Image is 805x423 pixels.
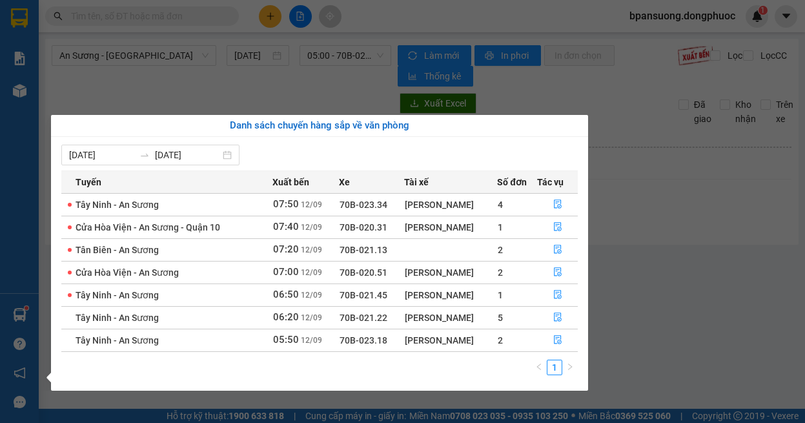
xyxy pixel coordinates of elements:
span: 70B-023.34 [340,200,387,210]
input: Đến ngày [155,148,220,162]
span: 2 [498,267,503,278]
span: left [535,363,543,371]
span: 07:40 [273,221,299,232]
span: 70B-021.45 [340,290,387,300]
span: swap-right [139,150,150,160]
span: 70B-020.31 [340,222,387,232]
span: 06:20 [273,311,299,323]
button: file-done [538,262,578,283]
input: Từ ngày [69,148,134,162]
span: 12/09 [301,291,322,300]
div: [PERSON_NAME] [405,265,496,280]
span: 12/09 [301,200,322,209]
div: [PERSON_NAME] [405,220,496,234]
span: 2 [498,335,503,346]
div: [PERSON_NAME] [405,311,496,325]
li: Previous Page [531,360,547,375]
button: file-done [538,217,578,238]
span: Tây Ninh - An Sương [76,290,159,300]
span: Tác vụ [537,175,564,189]
span: file-done [553,245,562,255]
li: 1 [547,360,562,375]
div: [PERSON_NAME] [405,288,496,302]
button: file-done [538,240,578,260]
span: 5 [498,313,503,323]
button: file-done [538,194,578,215]
span: file-done [553,313,562,323]
span: 70B-023.18 [340,335,387,346]
span: Tây Ninh - An Sương [76,313,159,323]
span: 07:50 [273,198,299,210]
span: Cửa Hòa Viện - An Sương [76,267,179,278]
span: Tài xế [404,175,429,189]
button: file-done [538,285,578,305]
span: file-done [553,200,562,210]
span: 70B-021.13 [340,245,387,255]
button: file-done [538,307,578,328]
span: 1 [498,290,503,300]
span: 07:20 [273,243,299,255]
li: Next Page [562,360,578,375]
span: Tuyến [76,175,101,189]
div: [PERSON_NAME] [405,333,496,347]
span: Cửa Hòa Viện - An Sương - Quận 10 [76,222,220,232]
span: file-done [553,335,562,346]
span: file-done [553,222,562,232]
span: 1 [498,222,503,232]
span: 06:50 [273,289,299,300]
span: to [139,150,150,160]
span: Tây Ninh - An Sương [76,200,159,210]
span: right [566,363,574,371]
span: 12/09 [301,268,322,277]
span: file-done [553,267,562,278]
span: 70B-021.22 [340,313,387,323]
span: 12/09 [301,245,322,254]
span: Tây Ninh - An Sương [76,335,159,346]
button: right [562,360,578,375]
span: Xuất bến [272,175,309,189]
span: 4 [498,200,503,210]
div: Danh sách chuyến hàng sắp về văn phòng [61,118,578,134]
span: 12/09 [301,313,322,322]
span: 2 [498,245,503,255]
div: [PERSON_NAME] [405,198,496,212]
span: 12/09 [301,336,322,345]
a: 1 [547,360,562,375]
span: 07:00 [273,266,299,278]
span: 70B-020.51 [340,267,387,278]
span: 05:50 [273,334,299,346]
button: left [531,360,547,375]
span: 12/09 [301,223,322,232]
span: file-done [553,290,562,300]
span: Tân Biên - An Sương [76,245,159,255]
span: Xe [339,175,350,189]
button: file-done [538,330,578,351]
span: Số đơn [497,175,527,189]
